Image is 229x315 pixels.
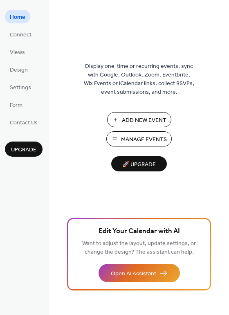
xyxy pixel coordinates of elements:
[5,115,43,129] a: Contact Us
[10,13,25,22] span: Home
[82,238,196,258] span: Want to adjust the layout, update settings, or change the design? The assistant can help.
[99,264,180,282] button: Open AI Assistant
[5,98,27,111] a: Form
[5,10,30,23] a: Home
[5,27,36,41] a: Connect
[116,159,162,170] span: 🚀 Upgrade
[10,31,31,39] span: Connect
[107,112,171,127] button: Add New Event
[106,131,172,146] button: Manage Events
[10,101,22,110] span: Form
[84,62,194,97] span: Display one-time or recurring events, sync with Google, Outlook, Zoom, Eventbrite, Wix Events or ...
[5,63,33,76] a: Design
[121,135,167,144] span: Manage Events
[122,116,166,125] span: Add New Event
[111,156,167,171] button: 🚀 Upgrade
[5,45,30,59] a: Views
[10,66,28,74] span: Design
[5,80,36,94] a: Settings
[111,270,156,278] span: Open AI Assistant
[10,119,38,127] span: Contact Us
[5,142,43,157] button: Upgrade
[99,226,180,237] span: Edit Your Calendar with AI
[11,146,36,154] span: Upgrade
[10,48,25,57] span: Views
[10,83,31,92] span: Settings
